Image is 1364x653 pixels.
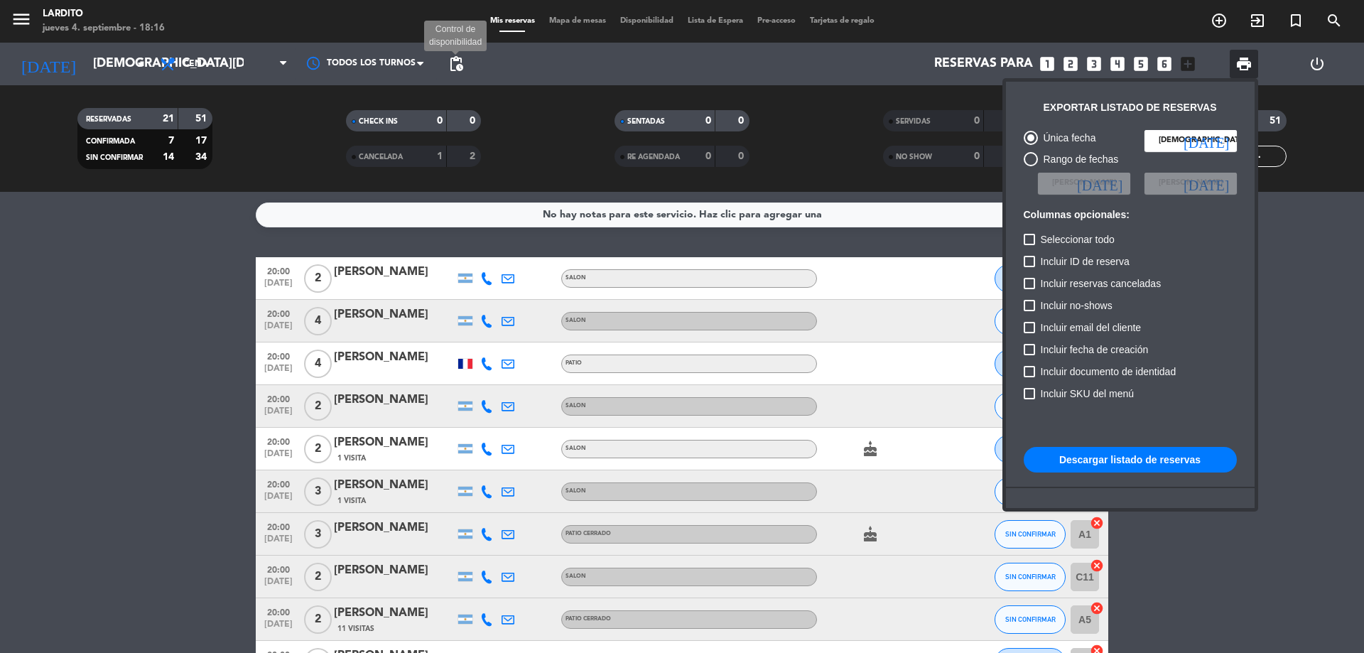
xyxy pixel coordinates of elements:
span: [PERSON_NAME] [1052,177,1116,190]
span: Seleccionar todo [1041,231,1115,248]
span: [PERSON_NAME] [1159,177,1223,190]
button: Descargar listado de reservas [1024,447,1237,473]
i: [DATE] [1184,176,1229,190]
h6: Columnas opcionales: [1024,209,1237,221]
i: [DATE] [1184,134,1229,148]
div: Rango de fechas [1038,151,1119,168]
div: Control de disponibilidad [424,21,487,52]
span: Incluir reservas canceladas [1041,275,1162,292]
span: Incluir documento de identidad [1041,363,1176,380]
span: Incluir email del cliente [1041,319,1142,336]
span: Incluir fecha de creación [1041,341,1149,358]
div: Exportar listado de reservas [1044,99,1217,116]
div: Única fecha [1038,130,1096,146]
span: Incluir SKU del menú [1041,385,1135,402]
span: Incluir no-shows [1041,297,1113,314]
span: Incluir ID de reserva [1041,253,1130,270]
span: print [1235,55,1252,72]
span: pending_actions [448,55,465,72]
i: [DATE] [1077,176,1122,190]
